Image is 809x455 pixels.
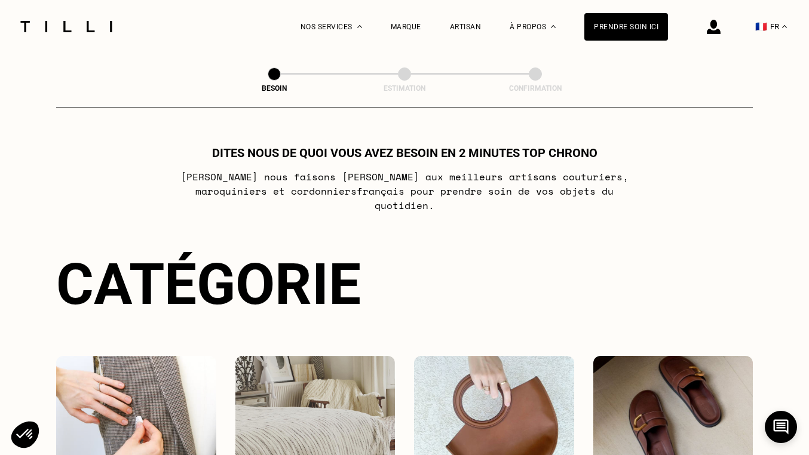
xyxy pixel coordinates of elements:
img: menu déroulant [782,25,787,28]
a: Prendre soin ici [584,13,668,41]
span: 🇫🇷 [755,21,767,32]
div: Besoin [214,84,334,93]
img: Menu déroulant à propos [551,25,556,28]
a: Marque [391,23,421,31]
img: Menu déroulant [357,25,362,28]
img: icône connexion [707,20,721,34]
div: Confirmation [476,84,595,93]
a: Artisan [450,23,482,31]
h1: Dites nous de quoi vous avez besoin en 2 minutes top chrono [212,146,597,160]
div: Estimation [345,84,464,93]
div: Catégorie [56,251,753,318]
p: [PERSON_NAME] nous faisons [PERSON_NAME] aux meilleurs artisans couturiers , maroquiniers et cord... [168,170,642,213]
img: Logo du service de couturière Tilli [16,21,117,32]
